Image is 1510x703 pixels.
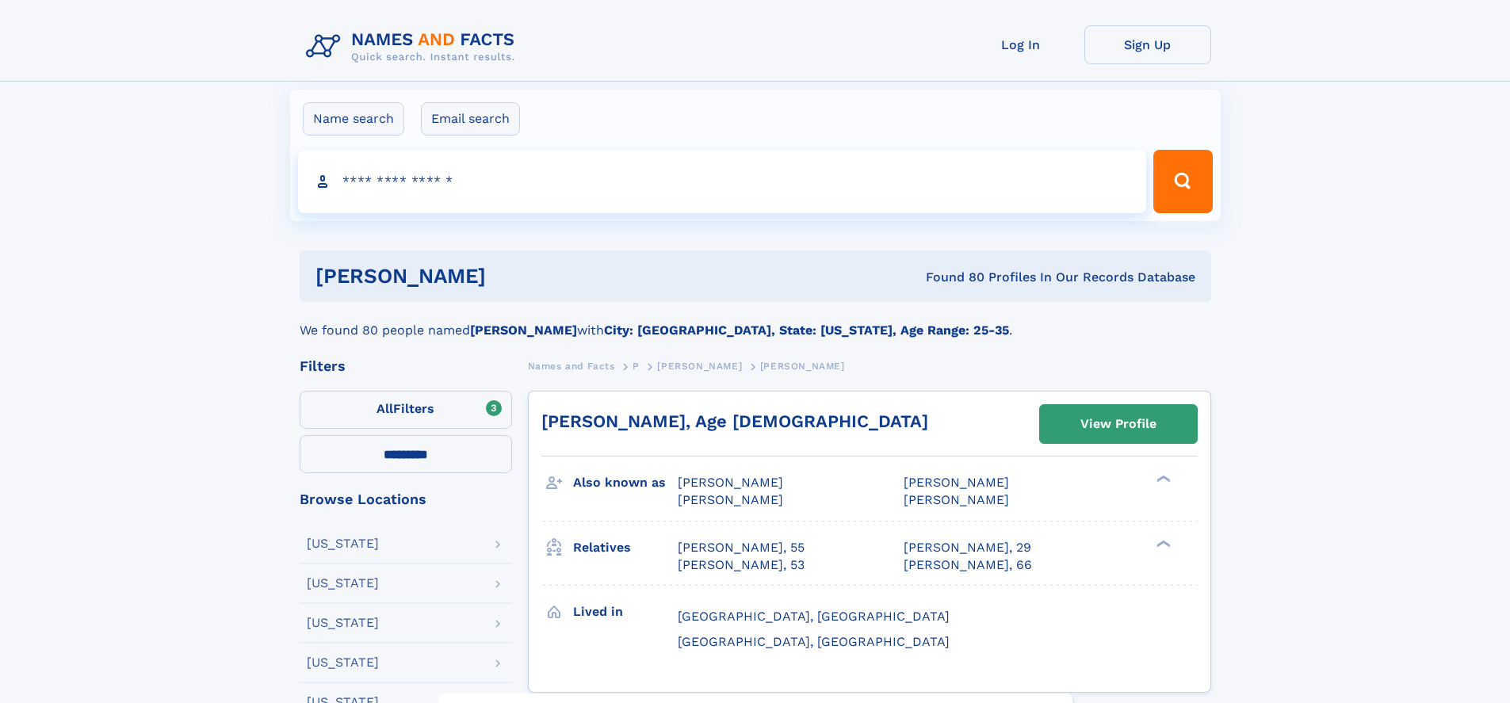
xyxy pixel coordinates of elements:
[705,269,1195,286] div: Found 80 Profiles In Our Records Database
[303,102,404,136] label: Name search
[573,469,678,496] h3: Also known as
[470,323,577,338] b: [PERSON_NAME]
[307,656,379,669] div: [US_STATE]
[298,150,1147,213] input: search input
[573,598,678,625] h3: Lived in
[678,492,783,507] span: [PERSON_NAME]
[904,492,1009,507] span: [PERSON_NAME]
[377,401,393,416] span: All
[678,539,805,556] a: [PERSON_NAME], 55
[1153,474,1172,484] div: ❯
[604,323,1009,338] b: City: [GEOGRAPHIC_DATA], State: [US_STATE], Age Range: 25-35
[541,411,928,431] a: [PERSON_NAME], Age [DEMOGRAPHIC_DATA]
[300,25,528,68] img: Logo Names and Facts
[633,361,640,372] span: P
[678,634,950,649] span: [GEOGRAPHIC_DATA], [GEOGRAPHIC_DATA]
[300,302,1211,340] div: We found 80 people named with .
[678,609,950,624] span: [GEOGRAPHIC_DATA], [GEOGRAPHIC_DATA]
[307,577,379,590] div: [US_STATE]
[573,534,678,561] h3: Relatives
[657,356,742,376] a: [PERSON_NAME]
[904,475,1009,490] span: [PERSON_NAME]
[300,359,512,373] div: Filters
[678,556,805,574] a: [PERSON_NAME], 53
[1080,406,1156,442] div: View Profile
[528,356,615,376] a: Names and Facts
[1084,25,1211,64] a: Sign Up
[300,391,512,429] label: Filters
[904,556,1032,574] a: [PERSON_NAME], 66
[678,475,783,490] span: [PERSON_NAME]
[1153,150,1212,213] button: Search Button
[315,266,706,286] h1: [PERSON_NAME]
[1153,538,1172,548] div: ❯
[760,361,845,372] span: [PERSON_NAME]
[958,25,1084,64] a: Log In
[307,617,379,629] div: [US_STATE]
[300,492,512,506] div: Browse Locations
[421,102,520,136] label: Email search
[657,361,742,372] span: [PERSON_NAME]
[633,356,640,376] a: P
[307,537,379,550] div: [US_STATE]
[904,539,1031,556] a: [PERSON_NAME], 29
[1040,405,1197,443] a: View Profile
